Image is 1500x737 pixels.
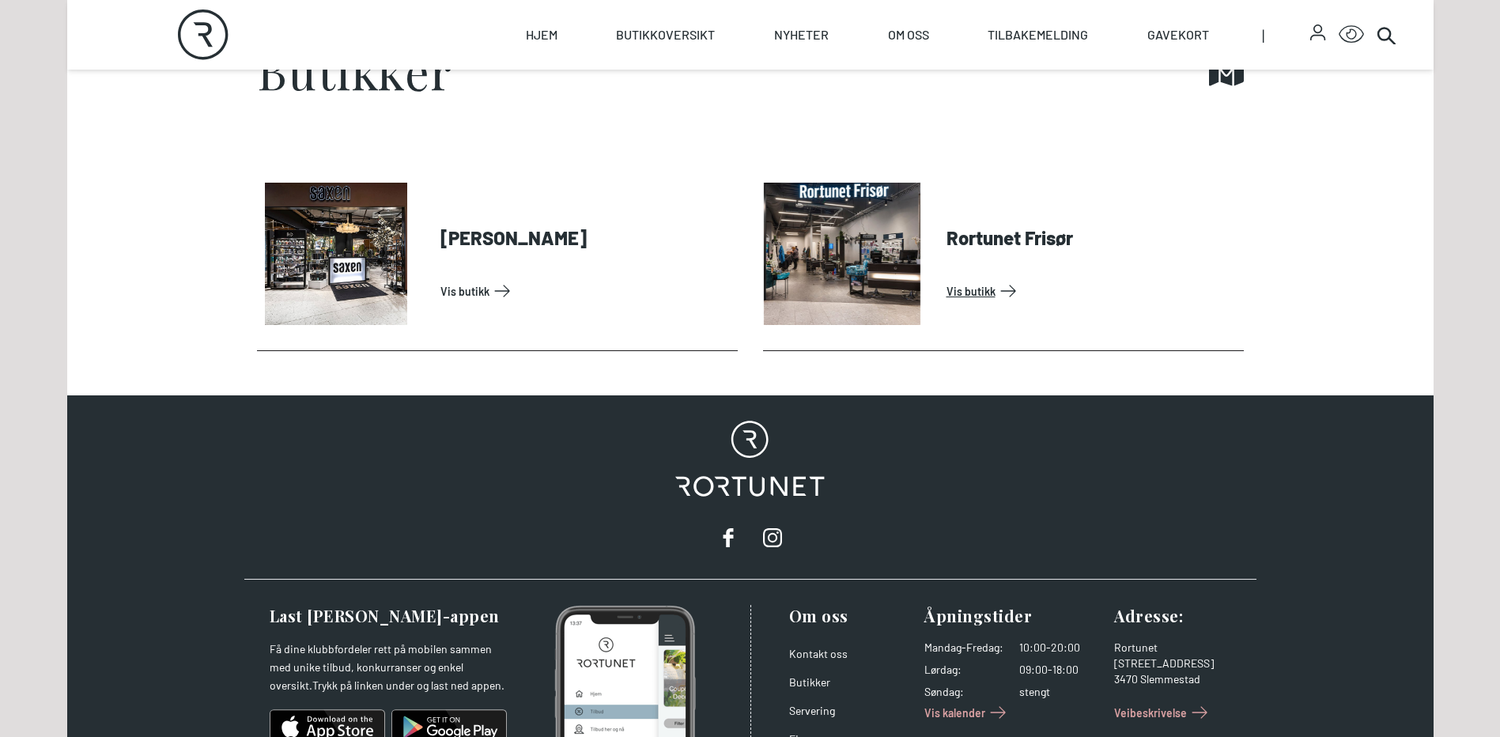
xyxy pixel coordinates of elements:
p: Få dine klubbfordeler rett på mobilen sammen med unike tilbud, konkurranser og enkel oversikt.Try... [270,640,507,695]
dt: Mandag - Fredag : [924,640,1003,656]
span: Veibeskrivelse [1114,705,1187,721]
a: facebook [712,522,744,554]
a: Vis kalender [924,700,1011,725]
dd: 09:00-18:00 [1019,662,1101,678]
dd: stengt [1019,684,1101,700]
span: Vis kalender [924,705,985,721]
a: Vis Butikk: Saxen Frisør [440,278,731,304]
button: Open Accessibility Menu [1339,22,1364,47]
a: Vis Butikk: Rortunet Frisør [946,278,1237,304]
dt: Lørdag : [924,662,1003,678]
h3: Åpningstider [924,605,1101,627]
div: Rortunet [1114,640,1237,656]
a: Veibeskrivelse [1114,700,1212,725]
span: 3470 [1114,672,1138,686]
span: Slemmestad [1140,672,1200,686]
dd: 10:00-20:00 [1019,640,1101,656]
a: instagram [757,522,788,554]
h3: Om oss [789,605,912,627]
a: Butikker [789,675,830,689]
h1: Butikker [257,47,453,94]
a: Servering [789,704,835,717]
a: Kontakt oss [789,647,848,660]
h3: Last [PERSON_NAME]-appen [270,605,507,627]
div: [STREET_ADDRESS] [1114,656,1237,671]
dt: Søndag : [924,684,1003,700]
h3: Adresse : [1114,605,1237,627]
